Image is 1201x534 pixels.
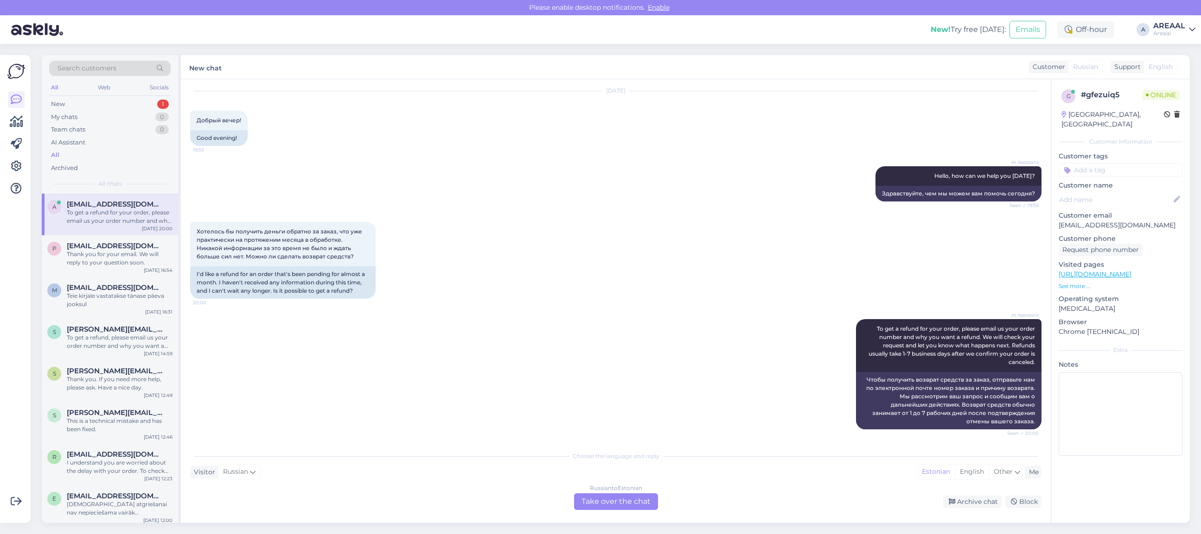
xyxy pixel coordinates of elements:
[917,465,955,479] div: Estonian
[51,125,85,134] div: Team chats
[1061,110,1164,129] div: [GEOGRAPHIC_DATA], [GEOGRAPHIC_DATA]
[934,172,1035,179] span: Hello, how can we help you [DATE]?
[49,82,60,94] div: All
[197,117,241,124] span: Добрый вечер!
[1059,360,1182,370] p: Notes
[1057,21,1114,38] div: Off-hour
[51,138,85,147] div: AI Assistant
[155,113,169,122] div: 0
[142,225,172,232] div: [DATE] 20:00
[190,266,376,299] div: I'd like a refund for an order that's been pending for almost a month. I haven't received any inf...
[67,450,163,459] span: Renatakazakeviciene@gmail.com
[67,242,163,250] span: paigaldus4you@gmail.com
[1009,21,1046,38] button: Emails
[52,287,57,294] span: m
[190,87,1041,95] div: [DATE]
[144,392,172,399] div: [DATE] 12:49
[875,186,1041,201] div: Здравствуйте, чем мы можем вам помочь сегодня?
[931,25,951,34] b: New!
[52,245,57,252] span: p
[856,372,1041,429] div: Чтобы получить возврат средств за заказ, отправьте нам по электронной почте номер заказа и причин...
[67,459,172,475] div: I understand you are worried about the delay with your order. To check the latest status, please ...
[943,496,1002,508] div: Archive chat
[51,113,77,122] div: My chats
[190,452,1041,460] div: Choose the language and reply
[53,412,56,419] span: s
[145,308,172,315] div: [DATE] 16:31
[1029,62,1065,72] div: Customer
[57,63,116,73] span: Search customers
[7,63,25,80] img: Askly Logo
[931,24,1006,35] div: Try free [DATE]:
[1081,89,1142,101] div: # gfezuiq5
[67,333,172,350] div: To get a refund, please email us your order number and why you want a refund. We will check your ...
[1059,138,1182,146] div: Customer information
[67,250,172,267] div: Thank you for your email. We will reply to your question soon.
[1073,62,1098,72] span: Russian
[189,61,222,73] label: New chat
[1059,234,1182,244] p: Customer phone
[1059,294,1182,304] p: Operating system
[1059,346,1182,354] div: Extra
[193,299,228,306] span: 20:00
[51,100,65,109] div: New
[148,82,171,94] div: Socials
[67,408,163,417] span: sandra.mikelsone@inbox.lv
[67,283,163,292] span: maitlarionov@gmail.com
[1059,244,1143,256] div: Request phone number
[1149,62,1173,72] span: English
[67,200,163,208] span: an4stassia.kl0k@gmail.com
[1153,22,1195,37] a: AREAALAreaal
[994,467,1013,476] span: Other
[1059,195,1172,205] input: Add name
[144,350,172,357] div: [DATE] 14:59
[1005,496,1041,508] div: Block
[1004,312,1039,319] span: AI Assistant
[1059,220,1182,230] p: [EMAIL_ADDRESS][DOMAIN_NAME]
[98,180,122,188] span: All chats
[51,163,78,173] div: Archived
[1059,304,1182,314] p: [MEDICAL_DATA]
[574,493,658,510] div: Take over the chat
[157,100,169,109] div: 1
[1153,22,1185,30] div: AREAAL
[197,228,364,260] span: Хотелось бы получить деньги обратно за заказ, что уже практически на протяжении месяца в обработк...
[1153,30,1185,37] div: Areaal
[1004,202,1039,209] span: Seen ✓ 19:55
[96,82,112,94] div: Web
[53,328,56,335] span: s
[52,495,56,502] span: e
[67,375,172,392] div: Thank you. If you need more help, please ask. Have a nice day.
[645,3,672,12] span: Enable
[1004,159,1039,166] span: AI Assistant
[1142,90,1180,100] span: Online
[1137,23,1150,36] div: A
[590,484,642,492] div: Russian to Estonian
[1059,260,1182,270] p: Visited pages
[67,292,172,308] div: Teie kirjale vastatakse tänase päeva jooksul
[1059,211,1182,220] p: Customer email
[1059,327,1182,337] p: Chrome [TECHNICAL_ID]
[67,500,172,517] div: [DEMOGRAPHIC_DATA] atgriešanai nav nepieciešama vairāk [PERSON_NAME].
[144,433,172,440] div: [DATE] 12:46
[955,465,989,479] div: English
[143,517,172,524] div: [DATE] 12:00
[51,151,59,160] div: All
[1059,270,1131,278] a: [URL][DOMAIN_NAME]
[1059,163,1182,177] input: Add a tag
[67,325,163,333] span: stanislav.pupkevits@gmail.com
[52,203,57,210] span: a
[1004,430,1039,437] span: Seen ✓ 20:00
[155,125,169,134] div: 0
[190,467,215,477] div: Visitor
[67,367,163,375] span: Sandra.mikelsone@inbox.lv
[67,417,172,433] div: This is a technical mistake and has been fixed.
[67,492,163,500] span: exit_15@inbox.lv
[144,267,172,274] div: [DATE] 16:54
[190,130,248,146] div: Good evening!
[67,208,172,225] div: To get a refund for your order, please email us your order number and why you want a refund. We w...
[1025,467,1039,477] div: Me
[1059,151,1182,161] p: Customer tags
[193,146,228,153] span: 19:55
[1111,62,1141,72] div: Support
